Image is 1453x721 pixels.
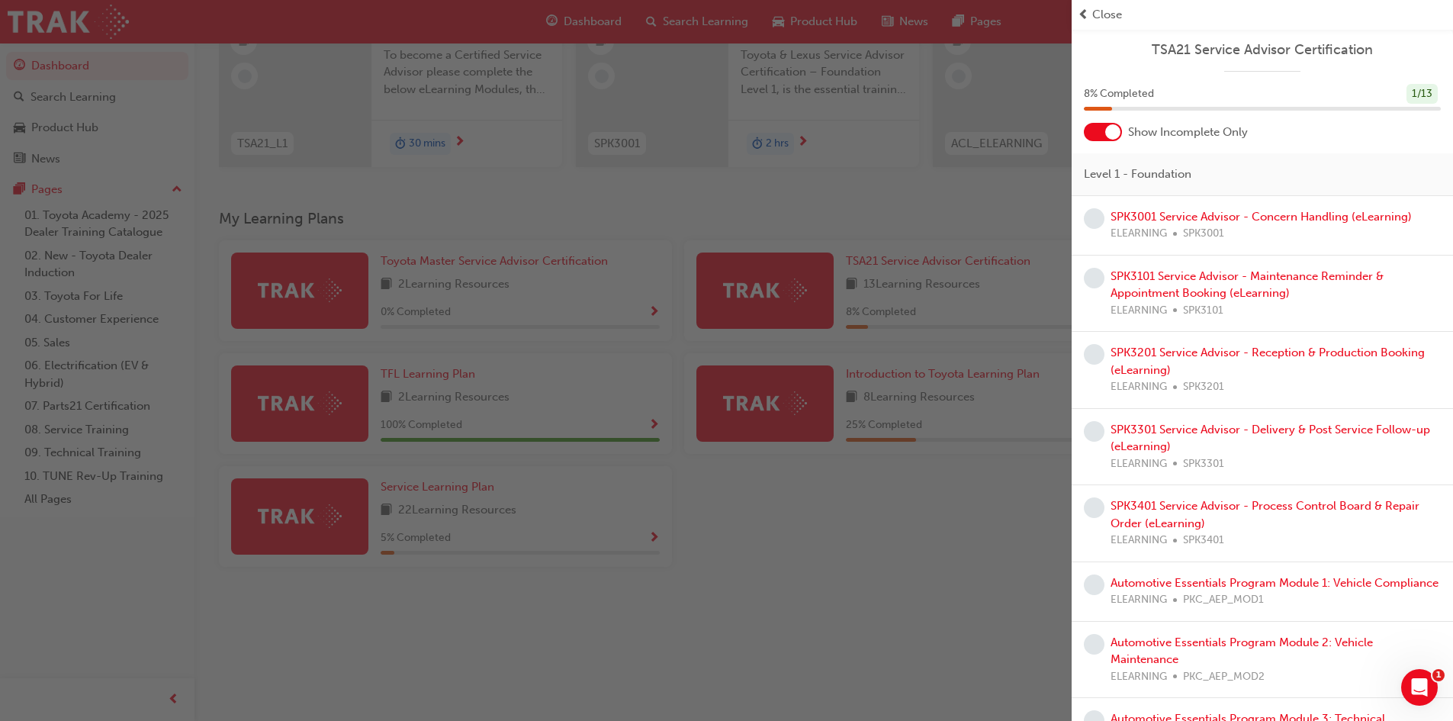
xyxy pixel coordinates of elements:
[1111,532,1167,549] span: ELEARNING
[1084,41,1441,59] a: TSA21 Service Advisor Certification
[1183,668,1265,686] span: PKC_AEP_MOD2
[1084,166,1191,183] span: Level 1 - Foundation
[1084,497,1104,518] span: learningRecordVerb_NONE-icon
[1111,423,1430,454] a: SPK3301 Service Advisor - Delivery & Post Service Follow-up (eLearning)
[1078,6,1089,24] span: prev-icon
[1111,378,1167,396] span: ELEARNING
[1078,6,1447,24] button: prev-iconClose
[1084,575,1104,595] span: learningRecordVerb_NONE-icon
[1084,85,1154,103] span: 8 % Completed
[1432,669,1445,681] span: 1
[1084,634,1104,655] span: learningRecordVerb_NONE-icon
[1111,591,1167,609] span: ELEARNING
[1084,268,1104,288] span: learningRecordVerb_NONE-icon
[1401,669,1438,706] iframe: Intercom live chat
[1111,210,1412,224] a: SPK3001 Service Advisor - Concern Handling (eLearning)
[1111,499,1419,530] a: SPK3401 Service Advisor - Process Control Board & Repair Order (eLearning)
[1092,6,1122,24] span: Close
[1183,302,1223,320] span: SPK3101
[1111,668,1167,686] span: ELEARNING
[1111,225,1167,243] span: ELEARNING
[1111,576,1439,590] a: Automotive Essentials Program Module 1: Vehicle Compliance
[1406,84,1438,105] div: 1 / 13
[1128,124,1248,141] span: Show Incomplete Only
[1111,455,1167,473] span: ELEARNING
[1084,344,1104,365] span: learningRecordVerb_NONE-icon
[1183,378,1224,396] span: SPK3201
[1183,591,1264,609] span: PKC_AEP_MOD1
[1183,455,1224,473] span: SPK3301
[1111,636,1373,667] a: Automotive Essentials Program Module 2: Vehicle Maintenance
[1183,532,1224,549] span: SPK3401
[1084,208,1104,229] span: learningRecordVerb_NONE-icon
[1084,421,1104,442] span: learningRecordVerb_NONE-icon
[1111,302,1167,320] span: ELEARNING
[1111,269,1384,301] a: SPK3101 Service Advisor - Maintenance Reminder & Appointment Booking (eLearning)
[1111,346,1425,377] a: SPK3201 Service Advisor - Reception & Production Booking (eLearning)
[1183,225,1224,243] span: SPK3001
